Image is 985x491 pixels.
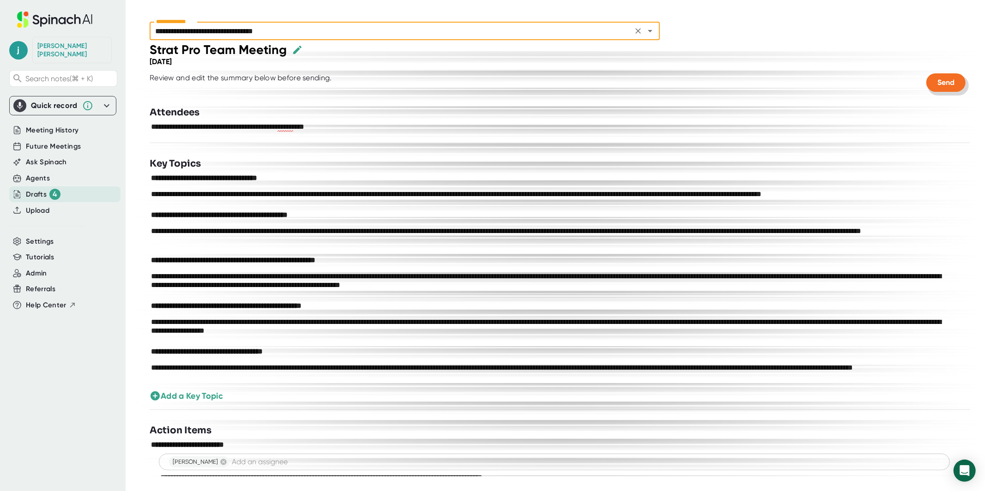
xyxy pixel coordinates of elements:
[37,42,107,58] div: John Geske
[26,284,55,294] button: Referrals
[26,157,67,168] button: Ask Spinach
[169,456,229,467] div: [PERSON_NAME]
[150,57,172,66] div: [DATE]
[26,189,60,200] button: Drafts 4
[150,390,223,402] button: Add a Key Topic
[26,300,66,311] span: Help Center
[26,205,49,216] button: Upload
[169,457,222,466] span: [PERSON_NAME]
[926,73,966,92] button: Send
[9,41,28,60] span: j
[150,157,201,171] h3: Key Topics
[49,189,60,200] div: 4
[26,189,60,200] div: Drafts
[26,141,81,152] button: Future Meetings
[26,236,54,247] button: Settings
[26,252,54,263] button: Tutorials
[26,268,47,279] button: Admin
[150,106,199,120] h3: Attendees
[26,300,76,311] button: Help Center
[150,424,212,437] h3: Action Items
[937,78,955,87] span: Send
[230,455,941,468] input: Add an assignee
[632,24,645,37] button: Clear
[13,96,112,115] div: Quick record
[150,73,332,92] div: Review and edit the summary below before sending.
[31,101,78,110] div: Quick record
[26,125,79,136] button: Meeting History
[150,42,287,57] div: Strat Pro Team Meeting
[25,74,93,83] span: Search notes (⌘ + K)
[954,460,976,482] div: Open Intercom Messenger
[644,24,657,37] button: Open
[26,173,50,184] button: Agents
